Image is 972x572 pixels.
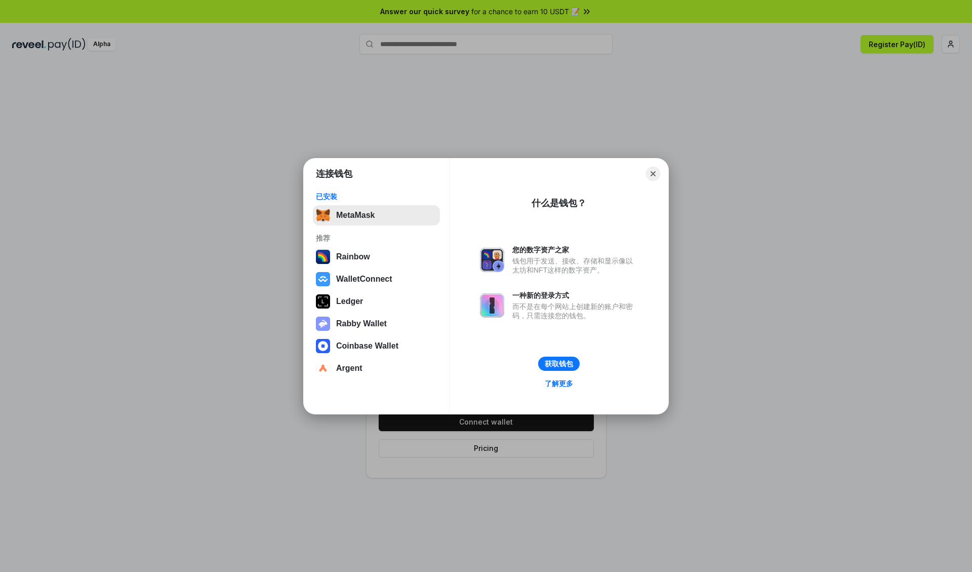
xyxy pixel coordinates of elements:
[313,314,440,334] button: Rabby Wallet
[480,293,504,318] img: svg+xml,%3Csvg%20xmlns%3D%22http%3A%2F%2Fwww.w3.org%2F2000%2Fsvg%22%20fill%3D%22none%22%20viewBox...
[538,357,580,371] button: 获取钱包
[532,197,586,209] div: 什么是钱包？
[336,319,387,328] div: Rabby Wallet
[316,317,330,331] img: svg+xml,%3Csvg%20xmlns%3D%22http%3A%2F%2Fwww.w3.org%2F2000%2Fsvg%22%20fill%3D%22none%22%20viewBox...
[336,275,392,284] div: WalletConnect
[336,341,398,351] div: Coinbase Wallet
[480,248,504,272] img: svg+xml,%3Csvg%20xmlns%3D%22http%3A%2F%2Fwww.w3.org%2F2000%2Fsvg%22%20fill%3D%22none%22%20viewBox...
[316,168,352,180] h1: 连接钱包
[539,377,579,390] a: 了解更多
[313,205,440,225] button: MetaMask
[336,211,375,220] div: MetaMask
[316,192,437,201] div: 已安装
[313,247,440,267] button: Rainbow
[313,336,440,356] button: Coinbase Wallet
[316,208,330,222] img: svg+xml,%3Csvg%20fill%3D%22none%22%20height%3D%2233%22%20viewBox%3D%220%200%2035%2033%22%20width%...
[316,339,330,353] img: svg+xml,%3Csvg%20width%3D%2228%22%20height%3D%2228%22%20viewBox%3D%220%200%2028%2028%22%20fill%3D...
[313,269,440,289] button: WalletConnect
[313,291,440,312] button: Ledger
[512,245,638,254] div: 您的数字资产之家
[316,250,330,264] img: svg+xml,%3Csvg%20width%3D%22120%22%20height%3D%22120%22%20viewBox%3D%220%200%20120%20120%22%20fil...
[313,358,440,378] button: Argent
[336,364,362,373] div: Argent
[336,297,363,306] div: Ledger
[316,294,330,309] img: svg+xml,%3Csvg%20xmlns%3D%22http%3A%2F%2Fwww.w3.org%2F2000%2Fsvg%22%20width%3D%2228%22%20height%3...
[545,359,573,368] div: 获取钱包
[512,256,638,275] div: 钱包用于发送、接收、存储和显示像以太坊和NFT这样的数字资产。
[316,272,330,286] img: svg+xml,%3Csvg%20width%3D%2228%22%20height%3D%2228%22%20viewBox%3D%220%200%2028%2028%22%20fill%3D...
[316,361,330,375] img: svg+xml,%3Csvg%20width%3D%2228%22%20height%3D%2228%22%20viewBox%3D%220%200%2028%2028%22%20fill%3D...
[545,379,573,388] div: 了解更多
[646,167,660,181] button: Close
[512,291,638,300] div: 一种新的登录方式
[512,302,638,320] div: 而不是在每个网站上创建新的账户和密码，只需连接您的钱包。
[316,234,437,243] div: 推荐
[336,252,370,261] div: Rainbow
